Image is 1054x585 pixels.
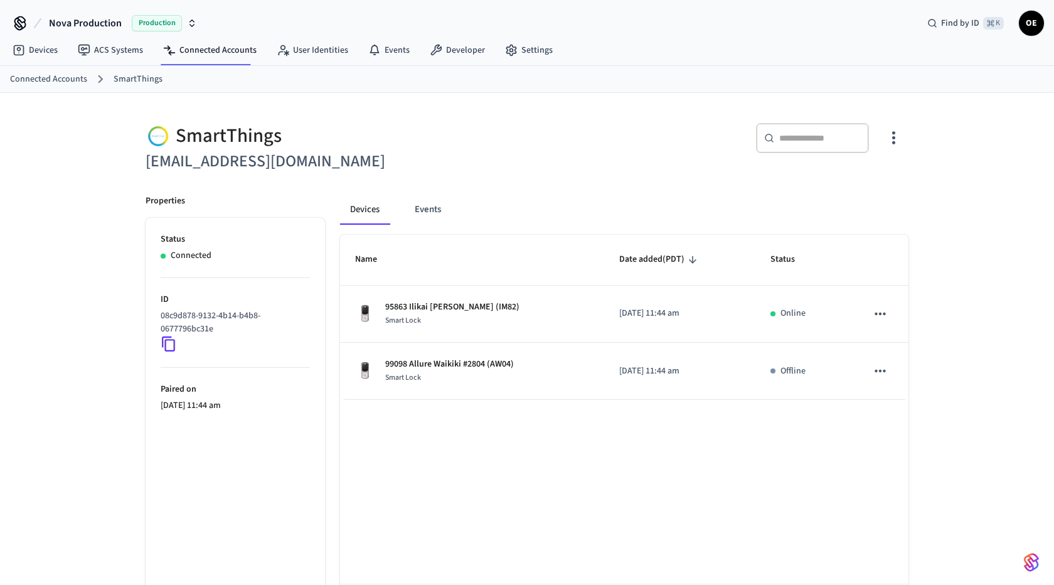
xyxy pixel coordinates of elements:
[780,307,806,320] p: Online
[355,250,393,269] span: Name
[385,301,519,314] p: 95863 Ilikai [PERSON_NAME] (IM82)
[153,39,267,62] a: Connected Accounts
[171,249,211,262] p: Connected
[161,233,310,246] p: Status
[983,17,1004,30] span: ⌘ K
[161,399,310,412] p: [DATE] 11:44 am
[420,39,495,62] a: Developer
[619,250,701,269] span: Date added(PDT)
[146,123,519,149] div: SmartThings
[114,73,162,86] a: SmartThings
[146,123,171,149] img: Smartthings Logo, Square
[385,372,421,383] span: Smart Lock
[941,17,979,30] span: Find by ID
[619,307,741,320] p: [DATE] 11:44 am
[132,15,182,31] span: Production
[619,365,741,378] p: [DATE] 11:44 am
[355,361,375,381] img: Yale Assure Touchscreen Wifi Smart Lock, Satin Nickel, Front
[3,39,68,62] a: Devices
[1019,11,1044,36] button: OE
[10,73,87,86] a: Connected Accounts
[358,39,420,62] a: Events
[161,383,310,396] p: Paired on
[495,39,563,62] a: Settings
[780,365,806,378] p: Offline
[1024,552,1039,572] img: SeamLogoGradient.69752ec5.svg
[1020,12,1043,35] span: OE
[355,304,375,324] img: Yale Assure Touchscreen Wifi Smart Lock, Satin Nickel, Front
[770,250,811,269] span: Status
[146,149,519,174] h6: [EMAIL_ADDRESS][DOMAIN_NAME]
[405,195,451,225] button: Events
[340,195,908,225] div: connected account tabs
[917,12,1014,35] div: Find by ID⌘ K
[161,293,310,306] p: ID
[49,16,122,31] span: Nova Production
[340,235,908,400] table: sticky table
[146,195,185,208] p: Properties
[68,39,153,62] a: ACS Systems
[385,315,421,326] span: Smart Lock
[161,309,305,336] p: 08c9d878-9132-4b14-b4b8-0677796bc31e
[385,358,514,371] p: 99098 Allure Waikiki #2804 (AW04)
[340,195,390,225] button: Devices
[267,39,358,62] a: User Identities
